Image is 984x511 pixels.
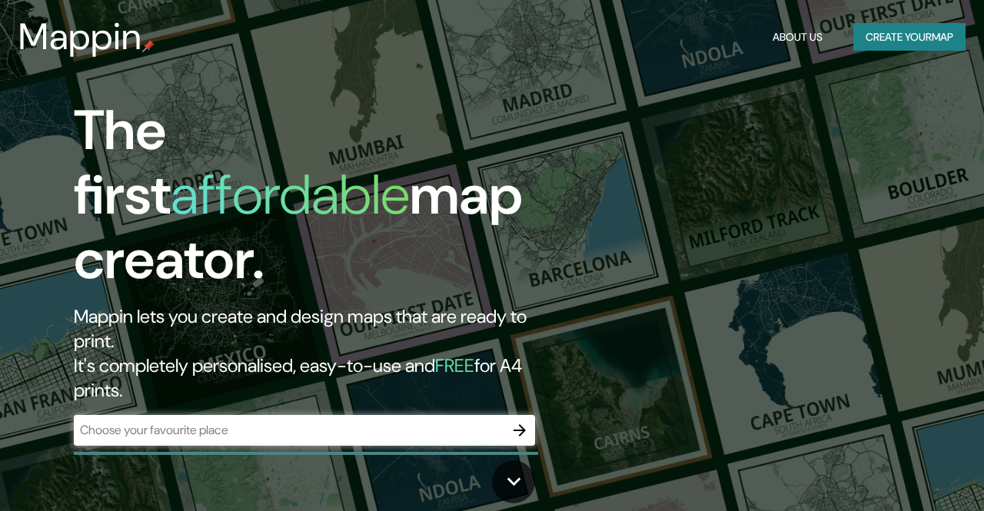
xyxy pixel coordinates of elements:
[74,98,566,304] h1: The first map creator.
[853,23,966,51] button: Create yourmap
[18,15,142,58] h3: Mappin
[142,40,155,52] img: mappin-pin
[74,421,504,439] input: Choose your favourite place
[74,304,566,403] h2: Mappin lets you create and design maps that are ready to print. It's completely personalised, eas...
[847,451,967,494] iframe: Help widget launcher
[766,23,829,51] button: About Us
[171,159,410,231] h1: affordable
[435,353,474,377] h5: FREE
